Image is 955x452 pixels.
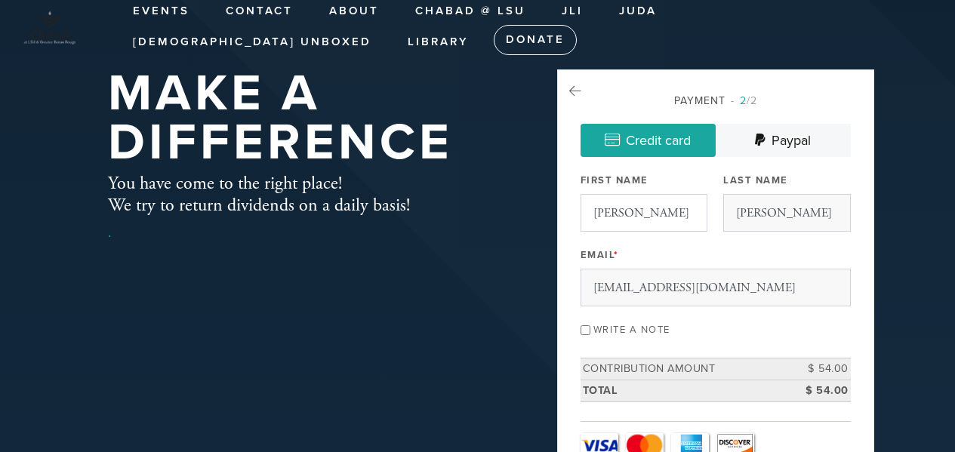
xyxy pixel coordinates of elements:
[581,248,619,262] label: Email
[581,93,851,109] div: Payment
[731,94,757,107] span: /2
[108,69,508,167] h1: Make A Difference
[108,224,111,241] a: .
[614,249,619,261] span: This field is required.
[716,124,851,157] a: Paypal
[122,28,383,57] a: [DEMOGRAPHIC_DATA] UnBoxed
[108,173,410,217] h4: You have come to the right place! We try to return dividends on a daily basis!
[593,324,670,336] label: Write a note
[581,380,783,401] td: Total
[581,124,716,157] a: Credit card
[783,380,851,401] td: $ 54.00
[494,25,577,55] a: Donate
[581,174,648,187] label: First Name
[723,174,788,187] label: Last Name
[581,358,783,380] td: Contribution Amount
[783,358,851,380] td: $ 54.00
[740,94,747,107] span: 2
[396,28,480,57] a: Library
